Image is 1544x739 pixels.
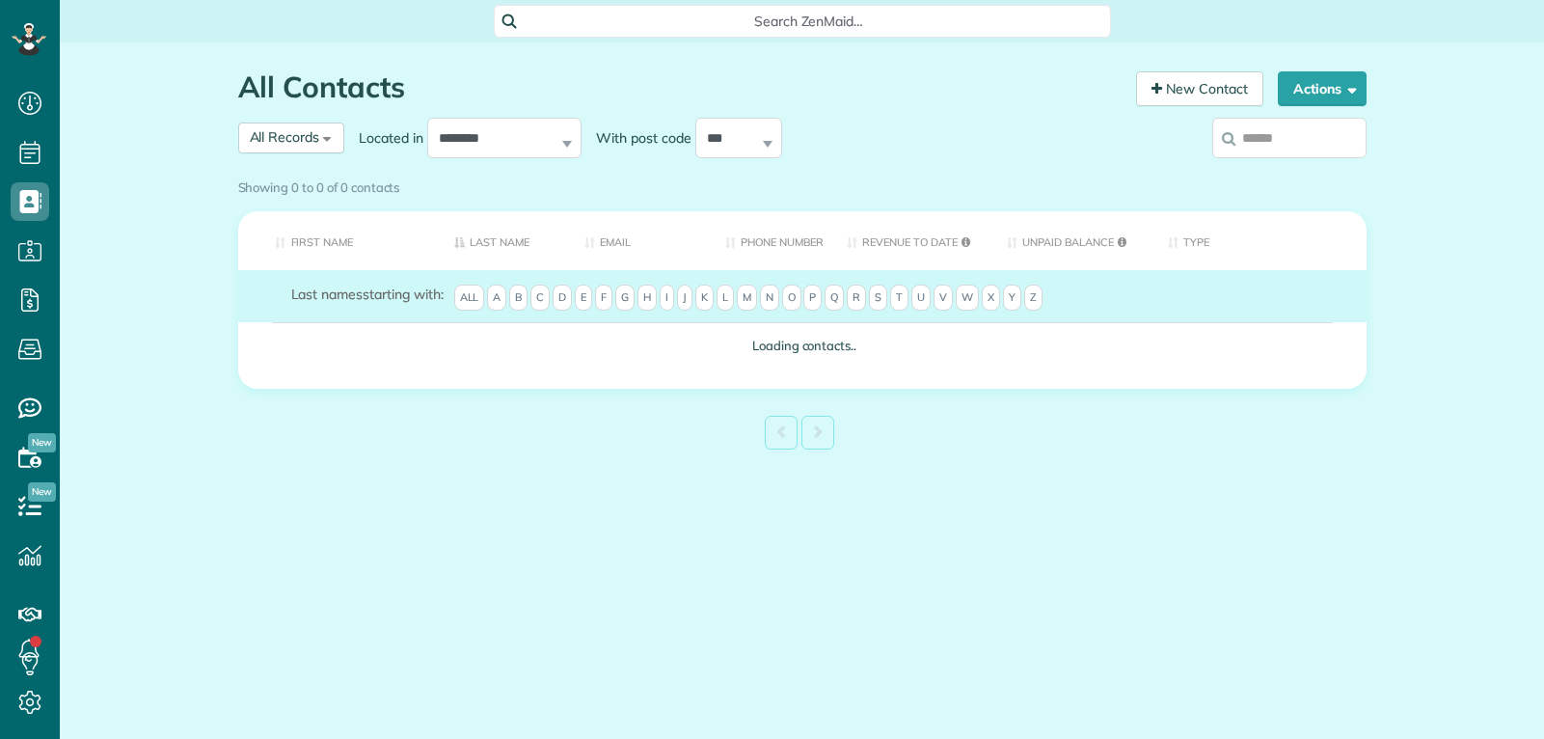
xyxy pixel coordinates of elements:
span: X [982,285,1000,312]
span: H [637,285,657,312]
span: L [717,285,734,312]
th: Revenue to Date: activate to sort column ascending [832,211,992,270]
th: Last Name: activate to sort column descending [440,211,571,270]
td: Loading contacts.. [238,322,1367,369]
span: E [575,285,592,312]
span: D [553,285,572,312]
label: starting with: [291,285,444,304]
span: K [695,285,714,312]
span: Y [1003,285,1021,312]
span: All [454,285,485,312]
span: G [615,285,635,312]
span: A [487,285,506,312]
span: Last names [291,286,364,303]
button: Actions [1278,71,1367,106]
span: U [911,285,931,312]
span: New [28,482,56,502]
span: C [530,285,550,312]
span: P [803,285,822,312]
span: B [509,285,528,312]
span: R [847,285,866,312]
span: O [782,285,801,312]
label: Located in [344,128,427,148]
a: New Contact [1136,71,1263,106]
div: Showing 0 to 0 of 0 contacts [238,171,1367,197]
span: I [660,285,674,312]
th: First Name: activate to sort column ascending [238,211,440,270]
h1: All Contacts [238,71,1122,103]
span: N [760,285,779,312]
span: Z [1024,285,1043,312]
span: New [28,433,56,452]
span: W [956,285,979,312]
span: All Records [250,128,320,146]
span: V [934,285,953,312]
th: Phone number: activate to sort column ascending [711,211,832,270]
th: Type: activate to sort column ascending [1153,211,1366,270]
label: With post code [582,128,695,148]
span: M [737,285,757,312]
th: Unpaid Balance: activate to sort column ascending [992,211,1153,270]
th: Email: activate to sort column ascending [570,211,711,270]
span: Q [825,285,844,312]
span: F [595,285,612,312]
span: T [890,285,908,312]
span: S [869,285,887,312]
span: J [677,285,692,312]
